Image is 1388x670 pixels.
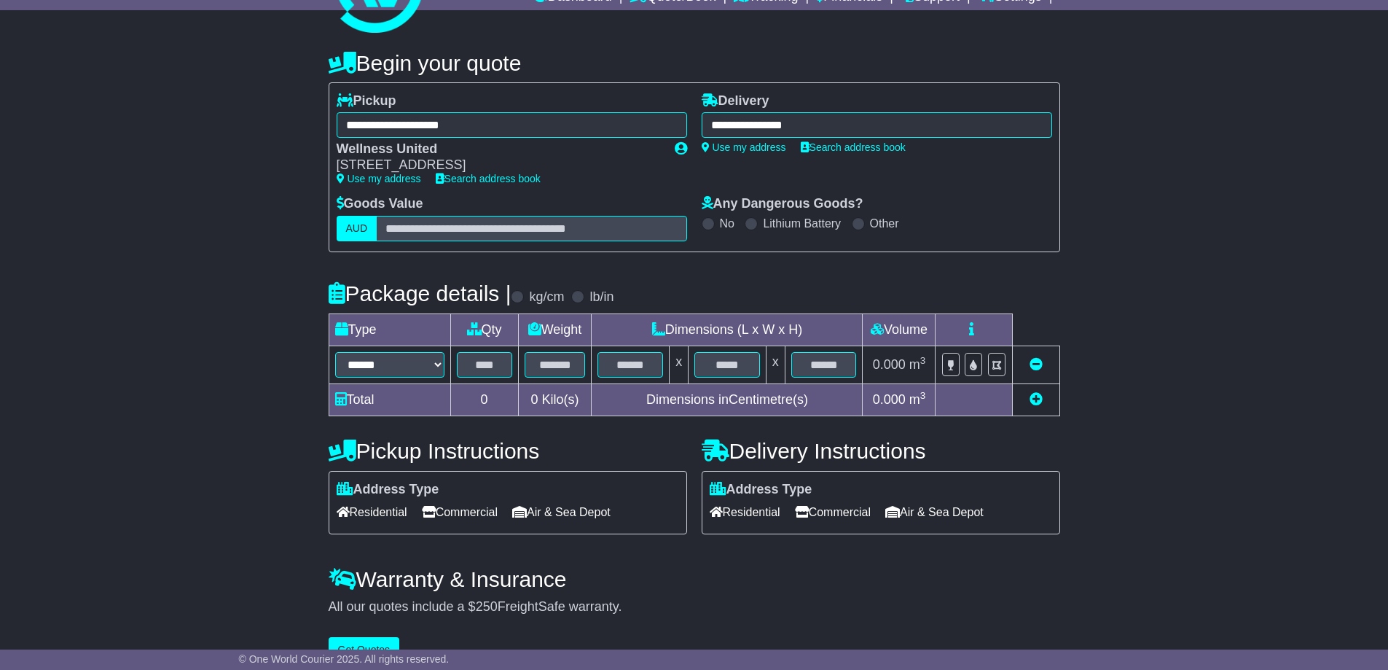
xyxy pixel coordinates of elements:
span: 0.000 [873,392,906,407]
label: Any Dangerous Goods? [702,196,863,212]
td: Volume [863,313,936,346]
td: Type [329,313,450,346]
div: Wellness United [337,141,660,157]
a: Remove this item [1030,357,1043,372]
span: Air & Sea Depot [885,501,984,523]
label: Other [870,217,899,230]
td: Dimensions (L x W x H) [592,313,863,346]
span: 0 [530,392,538,407]
h4: Begin your quote [329,51,1060,75]
sup: 3 [920,390,926,401]
a: Search address book [801,141,906,153]
sup: 3 [920,355,926,366]
label: lb/in [589,289,613,305]
span: © One World Courier 2025. All rights reserved. [239,653,450,665]
label: kg/cm [529,289,564,305]
a: Add new item [1030,392,1043,407]
span: 250 [476,599,498,614]
td: x [670,346,689,383]
label: Goods Value [337,196,423,212]
td: 0 [450,383,518,416]
td: Total [329,383,450,416]
span: Air & Sea Depot [512,501,611,523]
td: x [766,346,785,383]
h4: Package details | [329,281,511,305]
button: Get Quotes [329,637,400,663]
span: m [909,392,926,407]
h4: Warranty & Insurance [329,567,1060,591]
span: Commercial [795,501,871,523]
label: Delivery [702,93,769,109]
a: Use my address [702,141,786,153]
span: 0.000 [873,357,906,372]
td: Dimensions in Centimetre(s) [592,383,863,416]
span: Commercial [422,501,498,523]
label: No [720,217,734,230]
td: Weight [518,313,592,346]
span: Residential [337,501,407,523]
h4: Delivery Instructions [702,439,1060,463]
span: Residential [710,501,780,523]
h4: Pickup Instructions [329,439,687,463]
span: m [909,357,926,372]
td: Qty [450,313,518,346]
a: Use my address [337,173,421,184]
td: Kilo(s) [518,383,592,416]
a: Search address book [436,173,541,184]
label: Pickup [337,93,396,109]
div: All our quotes include a $ FreightSafe warranty. [329,599,1060,615]
label: Address Type [710,482,812,498]
div: [STREET_ADDRESS] [337,157,660,174]
label: Address Type [337,482,439,498]
label: AUD [337,216,377,241]
label: Lithium Battery [763,217,841,230]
